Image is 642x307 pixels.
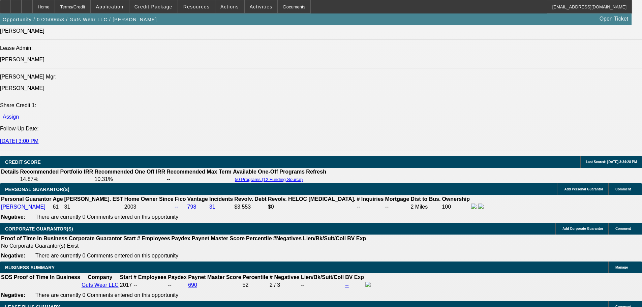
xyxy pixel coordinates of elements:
[129,0,178,13] button: Credit Package
[1,204,45,210] a: [PERSON_NAME]
[1,214,25,220] b: Negative:
[124,196,174,202] b: Home Owner Since
[188,282,197,288] a: 690
[172,236,190,241] b: Paydex
[1,168,19,175] th: Details
[94,168,165,175] th: Recommended One Off IRR
[347,236,366,241] b: BV Exp
[94,176,165,183] td: 10.31%
[209,204,215,210] a: 31
[301,281,344,289] td: --
[3,17,157,22] span: Opportunity / 072500653 / Guts Wear LLC / [PERSON_NAME]
[564,187,603,191] span: Add Personal Guarantor
[442,196,470,202] b: Ownership
[270,274,300,280] b: # Negatives
[167,281,187,289] td: --
[243,274,268,280] b: Percentile
[168,274,187,280] b: Paydex
[69,236,122,241] b: Corporate Guarantor
[301,274,344,280] b: Lien/Bk/Suit/Coll
[192,236,245,241] b: Paynet Master Score
[615,266,628,269] span: Manage
[35,214,178,220] span: There are currently 0 Comments entered on this opportunity
[5,265,55,270] span: BUSINESS SUMMARY
[13,274,81,281] th: Proof of Time In Business
[1,235,68,242] th: Proof of Time In Business
[3,114,19,120] a: Assign
[209,196,233,202] b: Incidents
[273,236,302,241] b: #Negatives
[35,253,178,258] span: There are currently 0 Comments entered on this opportunity
[187,204,196,210] a: 798
[471,204,477,209] img: facebook-icon.png
[246,236,272,241] b: Percentile
[178,0,215,13] button: Resources
[345,282,349,288] a: --
[1,243,369,249] td: No Corporate Guarantor(s) Exist
[345,274,364,280] b: BV Exp
[234,203,267,211] td: $3,553
[123,236,135,241] b: Start
[1,292,25,298] b: Negative:
[1,253,25,258] b: Negative:
[270,282,300,288] div: 2 / 3
[385,203,410,211] td: --
[188,274,241,280] b: Paynet Master Score
[306,168,327,175] th: Refresh
[250,4,273,9] span: Activities
[133,274,166,280] b: # Employees
[175,204,179,210] a: --
[410,203,441,211] td: 2 Miles
[233,177,305,182] button: 50 Programs (12 Funding Source)
[1,274,13,281] th: SOS
[303,236,346,241] b: Lien/Bk/Suit/Coll
[133,282,137,288] span: --
[120,274,132,280] b: Start
[64,196,123,202] b: [PERSON_NAME]. EST
[166,168,232,175] th: Recommended Max Term
[220,4,239,9] span: Actions
[120,281,132,289] td: 2017
[175,196,186,202] b: Fico
[268,203,356,211] td: $0
[64,203,123,211] td: 31
[96,4,123,9] span: Application
[234,196,267,202] b: Revolv. Debt
[20,176,93,183] td: 14.87%
[586,160,637,164] span: Last Scored: [DATE] 3:34:28 PM
[243,282,268,288] div: 52
[1,196,51,202] b: Personal Guarantor
[615,227,631,231] span: Comment
[124,204,136,210] span: 2003
[20,168,93,175] th: Recommended Portfolio IRR
[365,282,371,287] img: facebook-icon.png
[478,204,484,209] img: linkedin-icon.png
[411,196,441,202] b: Dist to Bus.
[245,0,278,13] button: Activities
[35,292,178,298] span: There are currently 0 Comments entered on this opportunity
[187,196,208,202] b: Vantage
[268,196,356,202] b: Revolv. HELOC [MEDICAL_DATA].
[215,0,244,13] button: Actions
[166,176,232,183] td: --
[88,274,112,280] b: Company
[357,196,384,202] b: # Inquiries
[562,227,603,231] span: Add Corporate Guarantor
[134,4,173,9] span: Credit Package
[233,168,305,175] th: Available One-Off Programs
[441,203,470,211] td: 100
[597,13,631,25] a: Open Ticket
[356,203,384,211] td: --
[82,282,119,288] a: Guts Wear LLC
[183,4,210,9] span: Resources
[5,187,69,192] span: PERSONAL GUARANTOR(S)
[5,226,73,232] span: CORPORATE GUARANTOR(S)
[52,203,63,211] td: 61
[385,196,409,202] b: Mortgage
[53,196,63,202] b: Age
[91,0,128,13] button: Application
[615,187,631,191] span: Comment
[137,236,170,241] b: # Employees
[5,159,41,165] span: CREDIT SCORE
